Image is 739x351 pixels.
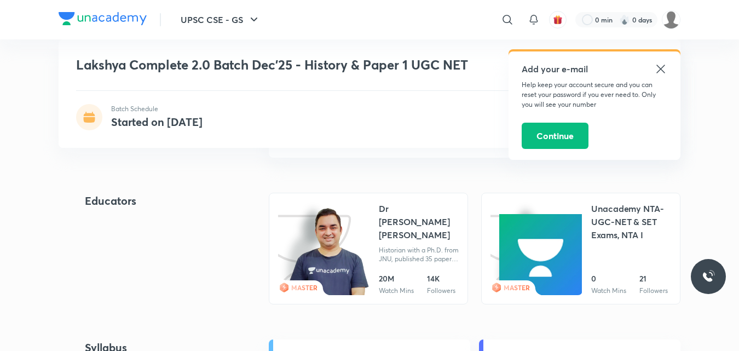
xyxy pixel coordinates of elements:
div: Watch Mins [379,286,414,295]
h4: Started on [DATE] [111,114,203,129]
div: Followers [427,286,455,295]
div: Unacademy NTA-UGC-NET & SET Exams, NTA I [591,202,671,241]
button: UPSC CSE - GS [174,9,267,31]
a: iconeducatorMASTERUnacademy NTA-UGC-NET & SET Exams, NTA I0Watch Mins21Followers [481,193,680,304]
span: MASTER [504,283,530,292]
div: Historian with a Ph.D. from JNU, published 35 papers, 3 books, cleared UGC-NET twice, taught at [... [379,246,459,263]
span: MASTER [291,283,317,292]
img: educator [499,214,582,297]
div: Dr [PERSON_NAME] [PERSON_NAME] [379,202,459,241]
img: ttu [702,270,715,283]
h4: Educators [85,193,234,209]
img: educator [287,208,370,297]
img: avatar [553,15,563,25]
img: Company Logo [59,12,147,25]
a: iconeducatorMASTERDr [PERSON_NAME] [PERSON_NAME]Historian with a Ph.D. from JNU, published 35 pap... [269,193,468,304]
h1: Lakshya Complete 2.0 Batch Dec'25 - History & Paper 1 UGC NET [76,57,505,73]
img: icon [490,202,572,295]
div: 14K [427,273,455,284]
p: Help keep your account secure and you can reset your password if you ever need to. Only you will ... [522,80,667,110]
div: 21 [639,273,668,284]
div: 20M [379,273,414,284]
img: renuka [662,10,680,29]
div: Followers [639,286,668,295]
div: Watch Mins [591,286,626,295]
img: streak [619,14,630,25]
div: 0 [591,273,626,284]
button: Continue [522,123,588,149]
img: icon [278,202,360,295]
p: Batch Schedule [111,104,203,114]
button: avatar [549,11,567,28]
a: Company Logo [59,12,147,28]
h5: Add your e-mail [522,62,667,76]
